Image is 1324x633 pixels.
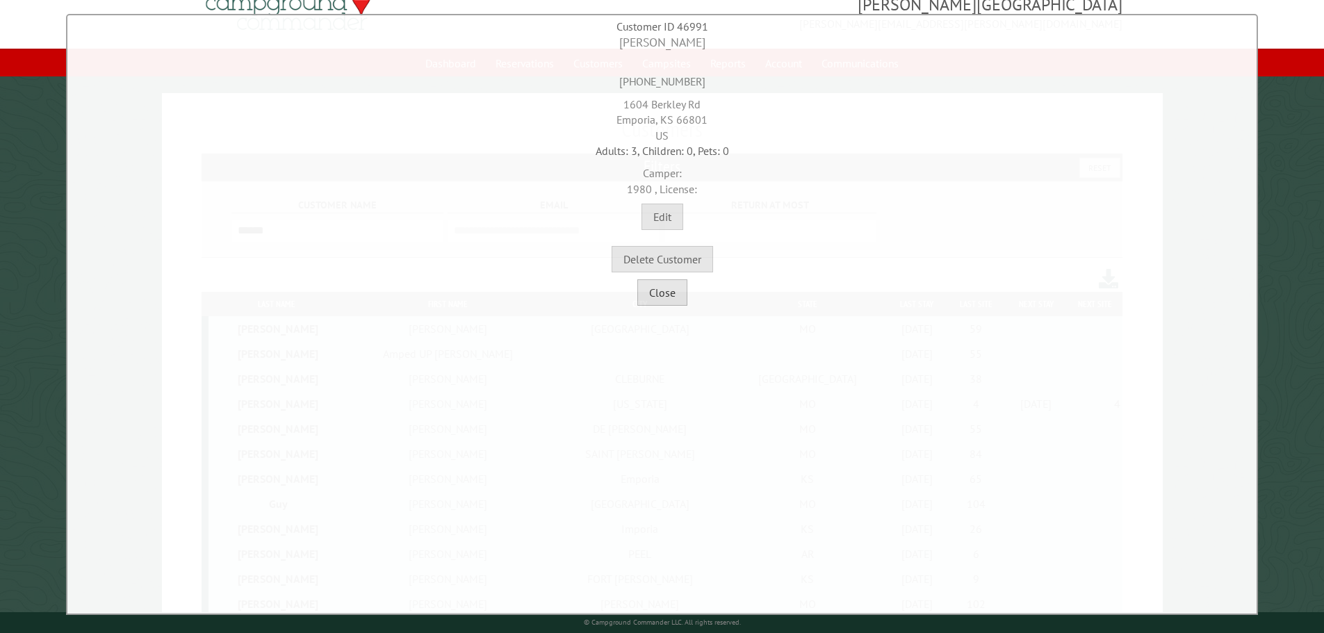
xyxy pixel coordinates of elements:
button: Close [637,279,687,306]
div: Camper: [71,158,1253,197]
div: 1604 Berkley Rd Emporia, KS 66801 US [71,90,1253,143]
div: Customer ID 46991 [71,19,1253,34]
div: [PHONE_NUMBER] [71,51,1253,90]
div: Adults: 3, Children: 0, Pets: 0 [71,143,1253,158]
span: 1980 , License: [627,182,697,196]
button: Delete Customer [612,246,713,272]
small: © Campground Commander LLC. All rights reserved. [584,618,741,627]
div: [PERSON_NAME] [71,34,1253,51]
button: Edit [641,204,683,230]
